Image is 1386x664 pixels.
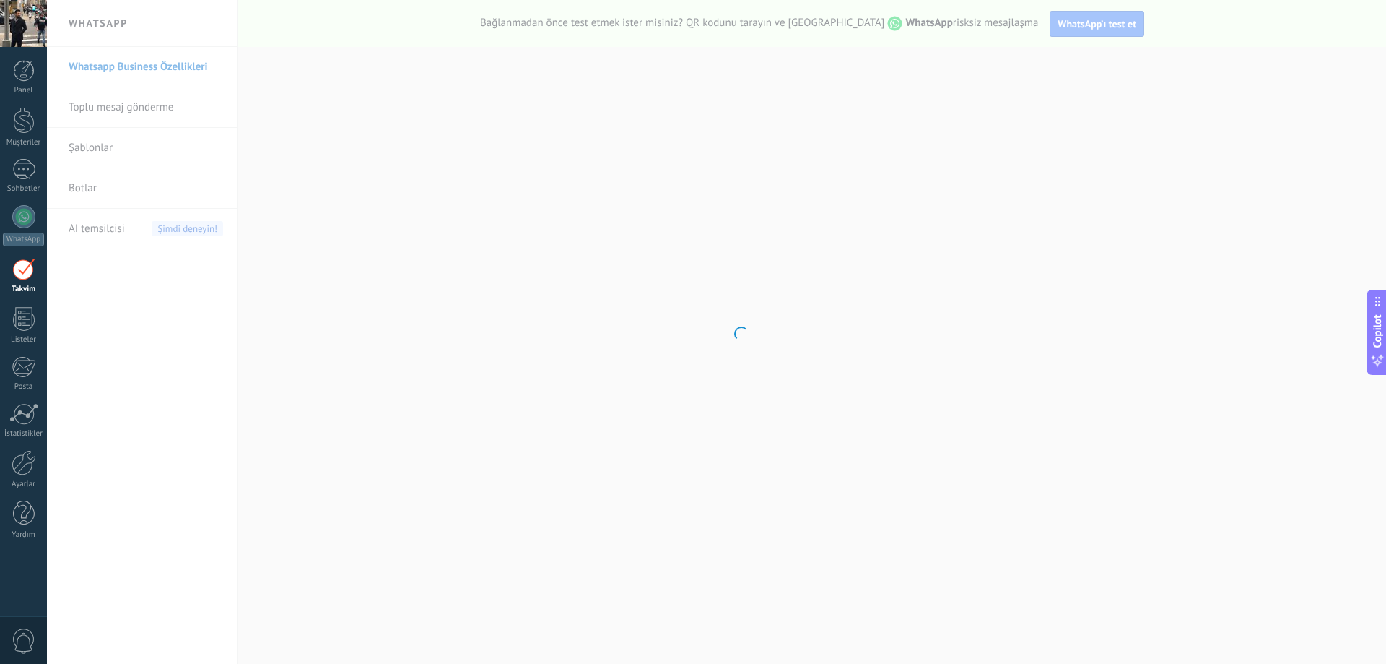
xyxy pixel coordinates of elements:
div: Müşteriler [3,138,45,147]
div: Ayarlar [3,480,45,489]
div: Takvim [3,285,45,294]
div: Sohbetler [3,184,45,194]
div: Posta [3,382,45,392]
div: Panel [3,86,45,95]
div: WhatsApp [3,233,44,246]
div: Listeler [3,335,45,345]
span: Copilot [1370,314,1385,348]
div: İstatistikler [3,429,45,439]
div: Yardım [3,530,45,540]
